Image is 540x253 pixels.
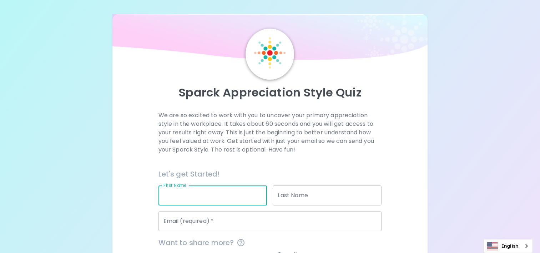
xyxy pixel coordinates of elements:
h6: Let's get Started! [158,168,382,180]
div: Language [483,239,533,253]
p: Sparck Appreciation Style Quiz [121,85,419,100]
span: Want to share more? [158,237,382,248]
img: wave [112,14,428,64]
svg: This information is completely confidential and only used for aggregated appreciation studies at ... [237,238,245,247]
a: English [484,239,533,253]
aside: Language selected: English [483,239,533,253]
img: Sparck Logo [254,37,286,69]
label: First Name [163,182,187,188]
p: We are so excited to work with you to uncover your primary appreciation style in the workplace. I... [158,111,382,154]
